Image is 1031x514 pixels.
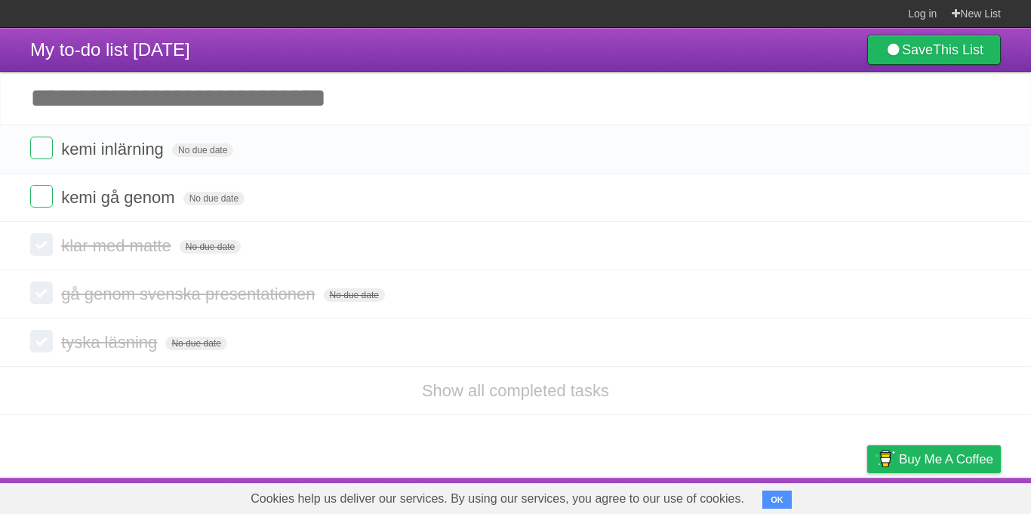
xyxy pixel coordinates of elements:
[165,337,226,350] span: No due date
[30,282,53,304] label: Done
[61,285,319,303] span: gå genom svenska presentationen
[183,192,245,205] span: No due date
[30,137,53,159] label: Done
[30,233,53,256] label: Done
[180,240,241,254] span: No due date
[422,381,609,400] a: Show all completed tasks
[867,35,1001,65] a: SaveThis List
[61,188,178,207] span: kemi gå genom
[61,333,161,352] span: tyska läsning
[172,143,233,157] span: No due date
[796,482,829,510] a: Terms
[716,482,777,510] a: Developers
[30,185,53,208] label: Done
[867,445,1001,473] a: Buy me a coffee
[848,482,887,510] a: Privacy
[30,39,190,60] span: My to-do list [DATE]
[899,446,993,472] span: Buy me a coffee
[875,446,895,472] img: Buy me a coffee
[906,482,1001,510] a: Suggest a feature
[324,288,385,302] span: No due date
[933,42,983,57] b: This List
[235,484,759,514] span: Cookies help us deliver our services. By using our services, you agree to our use of cookies.
[762,491,792,509] button: OK
[61,236,175,255] span: klar med matte
[666,482,698,510] a: About
[30,330,53,352] label: Done
[61,140,168,159] span: kemi inlärning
